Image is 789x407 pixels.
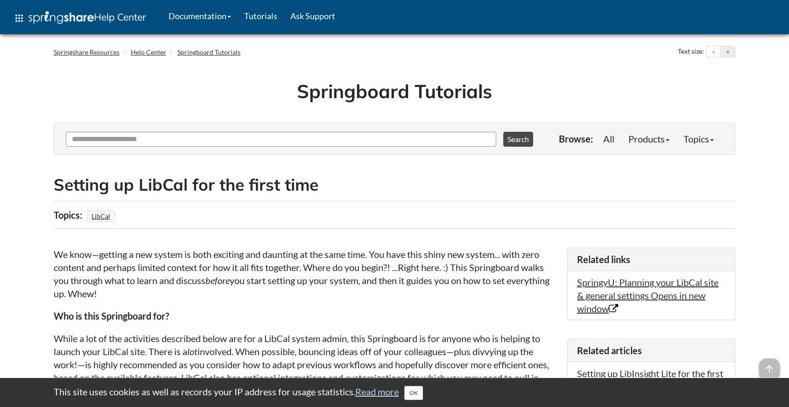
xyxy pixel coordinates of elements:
[177,48,240,56] a: Springboard Tutorials
[404,386,423,400] button: Close
[621,129,676,148] a: Products
[284,4,342,28] a: Ask Support
[676,46,706,58] div: Text size:
[759,358,780,379] span: arrow_upward
[28,11,94,24] img: Springshare
[131,48,166,56] a: Help Center
[7,4,153,32] a: apps Help Center
[503,132,533,147] button: Search
[54,248,558,300] p: We know—getting a new system is both exciting and daunting at the same time. You have this shiny ...
[577,368,723,392] a: Setting up LibInsight Lite for the first time
[90,209,112,223] a: LibCal
[706,46,720,57] button: Decrease text size
[759,359,780,371] a: arrow_upward
[559,132,593,145] p: Browse:
[205,275,230,286] em: before
[54,310,169,321] strong: Who is this Springboard for?
[577,254,630,265] span: Related links
[14,13,25,24] span: apps
[676,129,721,148] a: Topics
[44,385,745,400] div: This site uses cookies as well as records your IP address for usage statistics.
[61,78,728,104] h1: Springboard Tutorials
[577,345,642,356] span: Related articles
[721,46,735,57] button: Increase text size
[54,206,85,224] div: Topics:
[54,173,735,196] h2: Setting up LibCal for the first time
[162,4,238,28] a: Documentation
[187,346,197,357] em: lot
[94,11,146,23] span: Help Center
[54,48,120,56] a: Springshare Resources
[577,277,719,314] a: SpringyU: Planning your LibCal site & general settings Opens in new window
[238,4,284,28] a: Tutorials
[596,129,621,148] a: All
[355,386,399,397] a: Read more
